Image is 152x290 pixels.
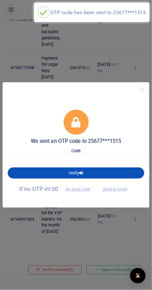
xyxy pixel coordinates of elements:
[130,268,146,284] div: Open Intercom Messenger
[50,9,146,15] div: OTP code has been sent to 25677***1515
[19,185,96,192] span: If no OTP in
[138,85,147,94] button: Close
[8,138,144,145] h5: We sent an OTP code to 25677***1515
[8,167,144,178] button: Verify
[71,148,81,154] label: Code
[49,185,58,192] span: !:00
